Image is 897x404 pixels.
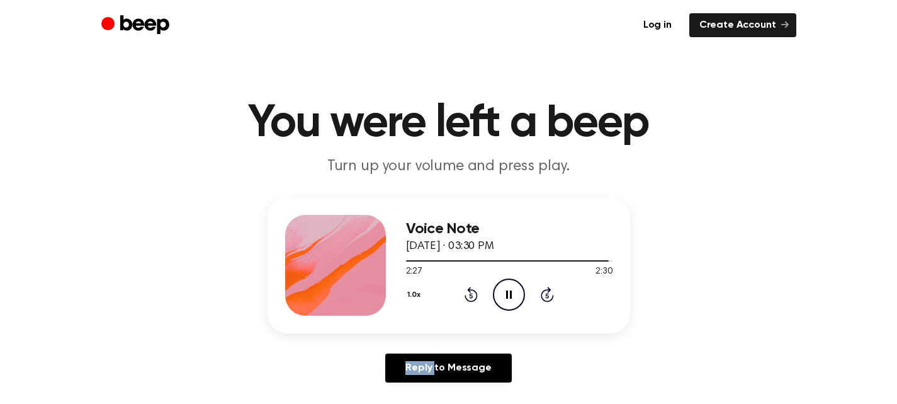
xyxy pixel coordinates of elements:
span: [DATE] · 03:30 PM [406,241,494,252]
p: Turn up your volume and press play. [207,156,691,177]
h1: You were left a beep [127,101,771,146]
a: Beep [101,13,172,38]
h3: Voice Note [406,221,612,238]
a: Reply to Message [385,354,511,383]
span: 2:30 [595,265,612,279]
span: 2:27 [406,265,422,279]
a: Create Account [689,13,796,37]
a: Log in [633,13,682,37]
button: 1.0x [406,284,426,306]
